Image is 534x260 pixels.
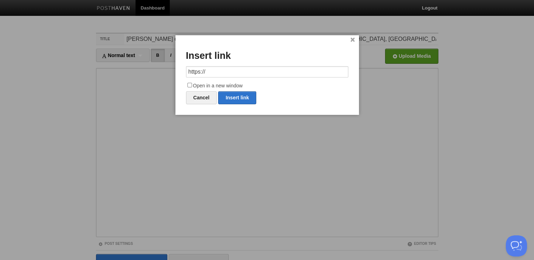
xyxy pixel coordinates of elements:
[186,82,348,90] label: Open in a new window
[186,51,348,61] h3: Insert link
[186,91,217,104] a: Cancel
[187,83,192,87] input: Open in a new window
[506,235,527,256] iframe: Help Scout Beacon - Open
[218,91,256,104] a: Insert link
[350,38,355,42] a: ×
